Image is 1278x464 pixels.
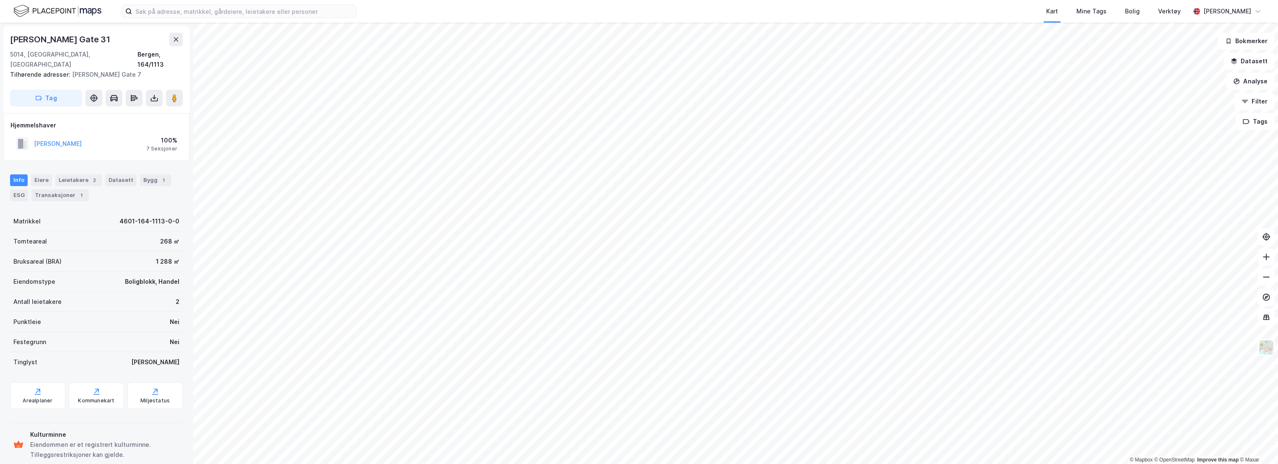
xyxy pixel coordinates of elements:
[146,135,177,145] div: 100%
[10,70,176,80] div: [PERSON_NAME] Gate 7
[1224,53,1275,70] button: Datasett
[10,49,137,70] div: 5014, [GEOGRAPHIC_DATA], [GEOGRAPHIC_DATA]
[13,216,41,226] div: Matrikkel
[131,357,179,367] div: [PERSON_NAME]
[159,176,168,184] div: 1
[78,397,114,404] div: Kommunekart
[1236,424,1278,464] iframe: Chat Widget
[140,174,171,186] div: Bygg
[176,297,179,307] div: 2
[1197,457,1239,463] a: Improve this map
[1234,93,1275,110] button: Filter
[119,216,179,226] div: 4601-164-1113-0-0
[10,174,28,186] div: Info
[170,317,179,327] div: Nei
[137,49,183,70] div: Bergen, 164/1113
[13,257,62,267] div: Bruksareal (BRA)
[23,397,52,404] div: Arealplaner
[90,176,99,184] div: 2
[31,174,52,186] div: Eiere
[1226,73,1275,90] button: Analyse
[13,4,101,18] img: logo.f888ab2527a4732fd821a326f86c7f29.svg
[1236,113,1275,130] button: Tags
[1125,6,1140,16] div: Bolig
[10,90,82,106] button: Tag
[13,357,37,367] div: Tinglyst
[1046,6,1058,16] div: Kart
[1258,340,1274,355] img: Z
[13,317,41,327] div: Punktleie
[30,440,179,460] div: Eiendommen er et registrert kulturminne. Tilleggsrestriksjoner kan gjelde.
[170,337,179,347] div: Nei
[13,337,46,347] div: Festegrunn
[13,236,47,246] div: Tomteareal
[1130,457,1153,463] a: Mapbox
[10,71,72,78] span: Tilhørende adresser:
[10,33,112,46] div: [PERSON_NAME] Gate 31
[55,174,102,186] div: Leietakere
[30,430,179,440] div: Kulturminne
[140,397,170,404] div: Miljøstatus
[1203,6,1251,16] div: [PERSON_NAME]
[77,191,86,200] div: 1
[1076,6,1107,16] div: Mine Tags
[132,5,356,18] input: Søk på adresse, matrikkel, gårdeiere, leietakere eller personer
[13,277,55,287] div: Eiendomstype
[1236,424,1278,464] div: Kontrollprogram for chat
[10,120,182,130] div: Hjemmelshaver
[156,257,179,267] div: 1 288 ㎡
[125,277,179,287] div: Boligblokk, Handel
[1154,457,1195,463] a: OpenStreetMap
[160,236,179,246] div: 268 ㎡
[146,145,177,152] div: 7 Seksjoner
[10,189,28,201] div: ESG
[1158,6,1181,16] div: Verktøy
[1218,33,1275,49] button: Bokmerker
[31,189,89,201] div: Transaksjoner
[105,174,137,186] div: Datasett
[13,297,62,307] div: Antall leietakere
